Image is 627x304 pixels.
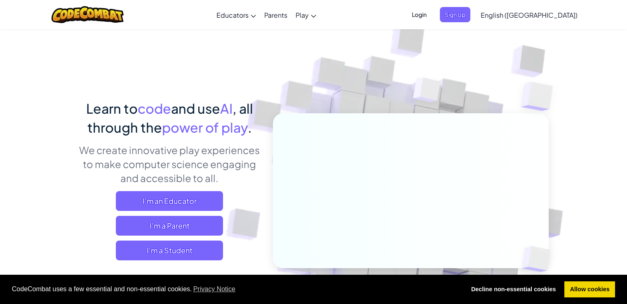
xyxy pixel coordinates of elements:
a: Educators [212,4,260,26]
a: I'm an Educator [116,191,223,211]
a: deny cookies [465,281,561,298]
span: English ([GEOGRAPHIC_DATA]) [481,11,578,19]
a: learn more about cookies [192,283,237,295]
span: Play [296,11,309,19]
img: CodeCombat logo [52,6,124,23]
span: CodeCombat uses a few essential and non-essential cookies. [12,283,459,295]
a: I'm a Parent [116,216,223,236]
span: AI [220,100,232,117]
button: Sign Up [440,7,470,22]
a: English ([GEOGRAPHIC_DATA]) [477,4,582,26]
p: We create innovative play experiences to make computer science engaging and accessible to all. [79,143,261,185]
a: Parents [260,4,291,26]
span: Educators [216,11,249,19]
span: . [248,119,252,136]
img: Overlap cubes [397,61,457,123]
img: Overlap cubes [508,229,570,289]
span: power of play [162,119,248,136]
button: Login [407,7,432,22]
span: code [138,100,171,117]
img: Overlap cubes [505,62,576,131]
span: Learn to [86,100,138,117]
span: and use [171,100,220,117]
button: I'm a Student [116,241,223,260]
a: allow cookies [564,281,615,298]
a: Play [291,4,320,26]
